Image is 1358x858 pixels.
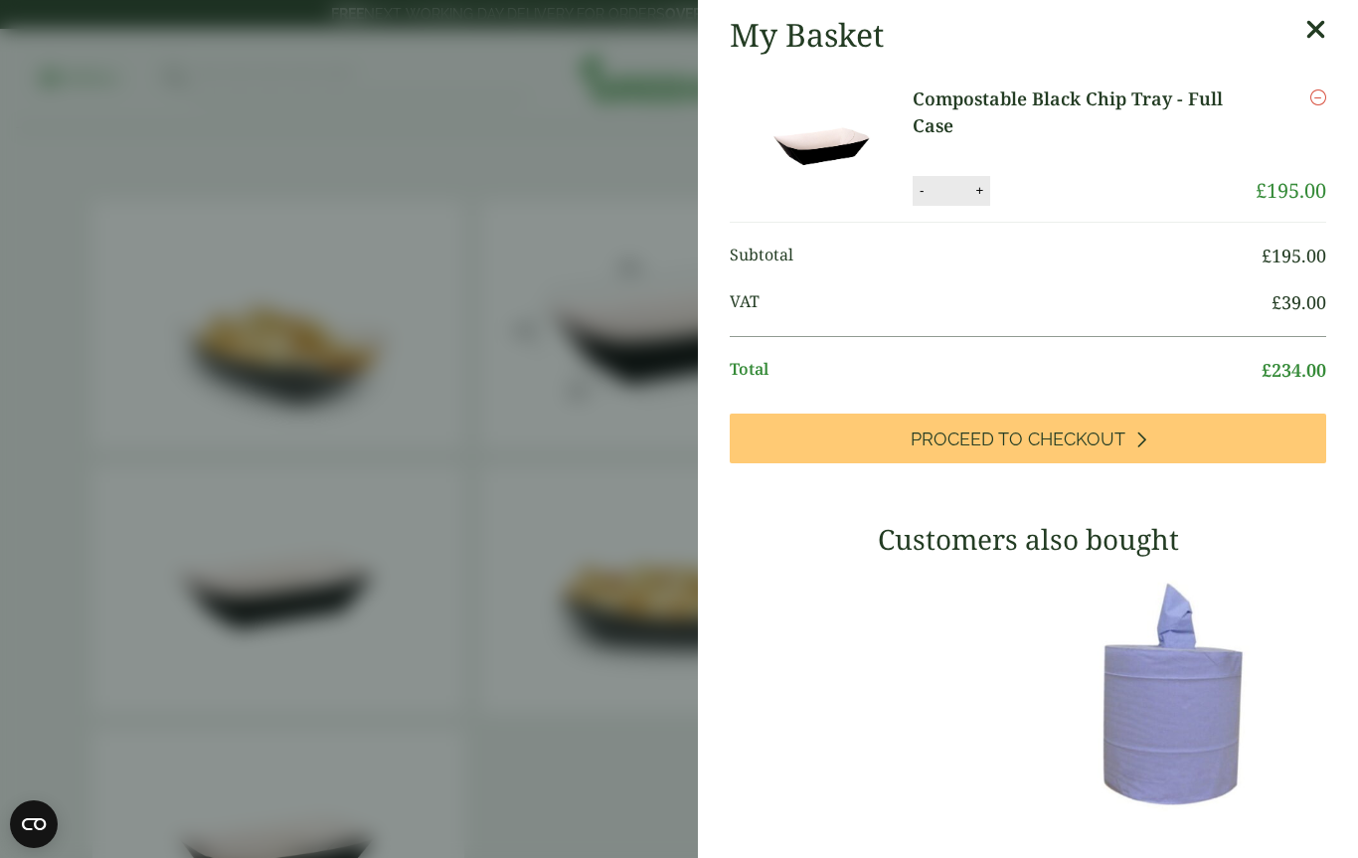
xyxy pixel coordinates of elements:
img: 3630017-2-Ply-Blue-Centre-Feed-104m [1038,570,1326,818]
bdi: 195.00 [1256,177,1326,204]
button: Open CMP widget [10,800,58,848]
button: + [969,182,989,199]
bdi: 234.00 [1262,358,1326,382]
bdi: 39.00 [1272,290,1326,314]
span: £ [1272,290,1281,314]
a: Compostable Black Chip Tray - Full Case [913,86,1256,139]
span: VAT [730,289,1272,316]
button: - [914,182,930,199]
span: Subtotal [730,243,1262,269]
h2: My Basket [730,16,884,54]
span: £ [1262,358,1272,382]
img: Compostable Black Chip Tray-Full Case of-0 [734,86,913,205]
h3: Customers also bought [730,523,1326,557]
a: Proceed to Checkout [730,414,1326,463]
span: Proceed to Checkout [911,429,1125,450]
a: Remove this item [1310,86,1326,109]
span: Total [730,357,1262,384]
span: £ [1262,244,1272,267]
span: £ [1256,177,1267,204]
bdi: 195.00 [1262,244,1326,267]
